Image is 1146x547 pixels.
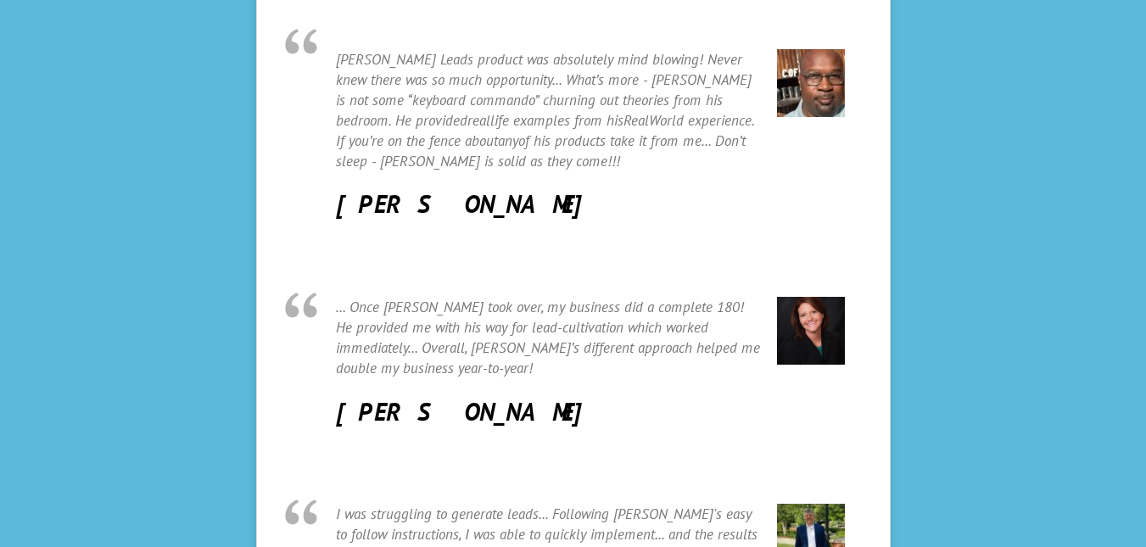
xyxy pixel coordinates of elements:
[336,394,845,429] cite: [PERSON_NAME]
[336,187,845,221] cite: [PERSON_NAME]
[498,131,518,150] span: any
[336,49,845,171] p: [PERSON_NAME] Leads product was absolutely mind blowing! Never knew there was so much opportunity...
[623,111,649,130] span: Real
[336,297,845,378] p: … Once [PERSON_NAME] took over, my business did a complete 180! He provided me with his way for l...
[467,111,490,130] span: real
